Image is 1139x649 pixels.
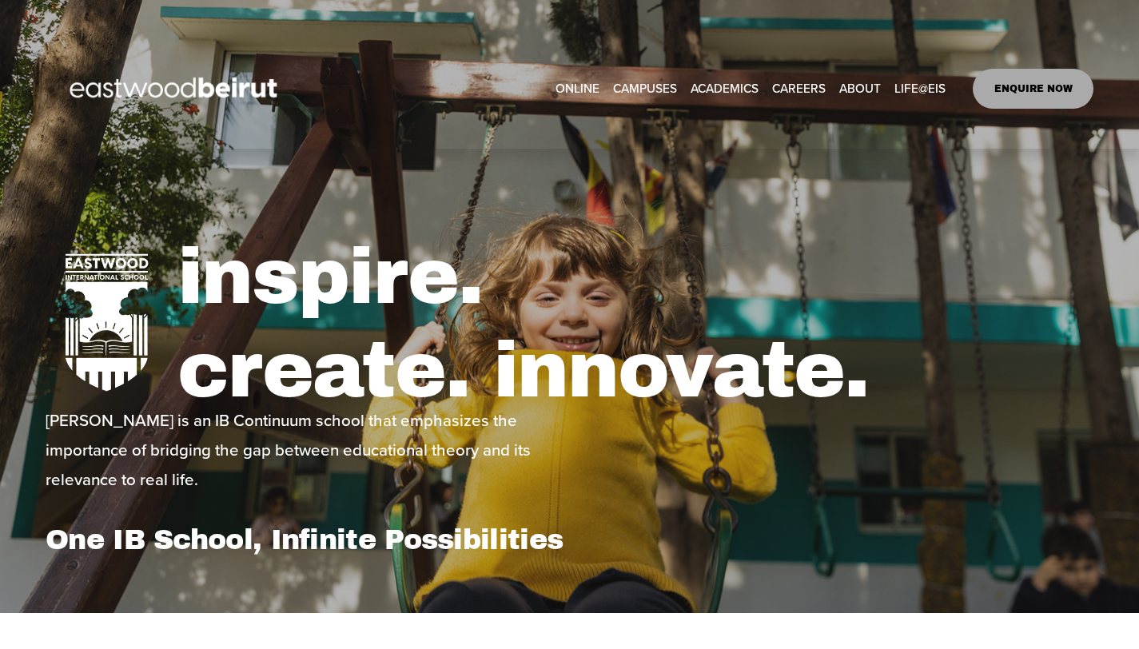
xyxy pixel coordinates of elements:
h1: One IB School, Infinite Possibilities [46,523,565,556]
span: ABOUT [839,78,881,100]
span: ACADEMICS [691,78,759,100]
img: EastwoodIS Global Site [46,48,306,129]
a: CAREERS [772,76,826,101]
span: LIFE@EIS [894,78,946,100]
span: CAMPUSES [613,78,677,100]
a: folder dropdown [691,76,759,101]
h1: inspire. create. innovate. [177,230,1093,417]
a: ONLINE [556,76,599,101]
a: folder dropdown [613,76,677,101]
a: ENQUIRE NOW [973,69,1093,109]
a: folder dropdown [894,76,946,101]
p: [PERSON_NAME] is an IB Continuum school that emphasizes the importance of bridging the gap betwee... [46,406,565,495]
a: folder dropdown [839,76,881,101]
